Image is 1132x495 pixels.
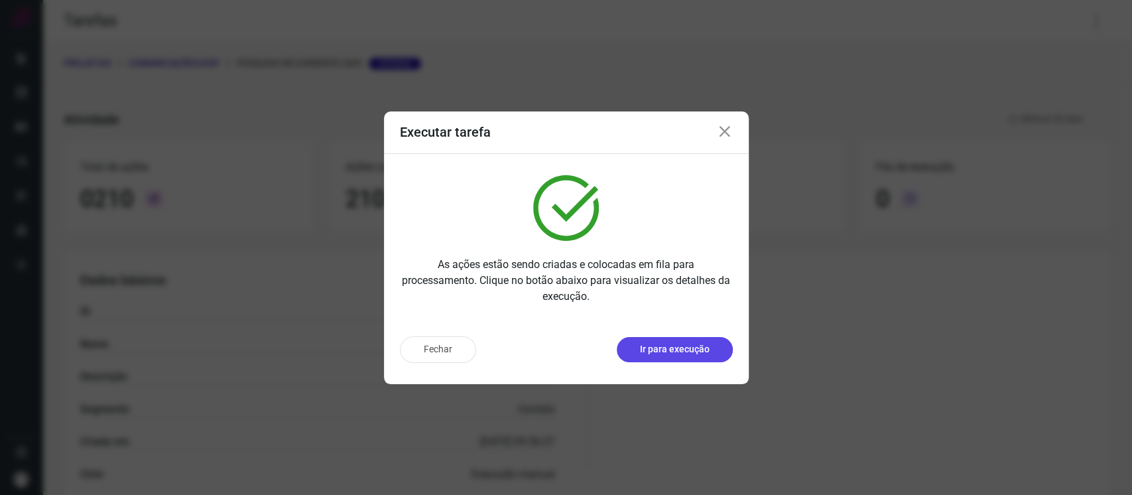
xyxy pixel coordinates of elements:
h3: Executar tarefa [400,124,491,140]
button: Fechar [400,336,476,363]
button: Ir para execução [617,337,733,362]
p: Ir para execução [640,342,710,356]
img: verified.svg [533,175,599,241]
p: As ações estão sendo criadas e colocadas em fila para processamento. Clique no botão abaixo para ... [400,257,733,305]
